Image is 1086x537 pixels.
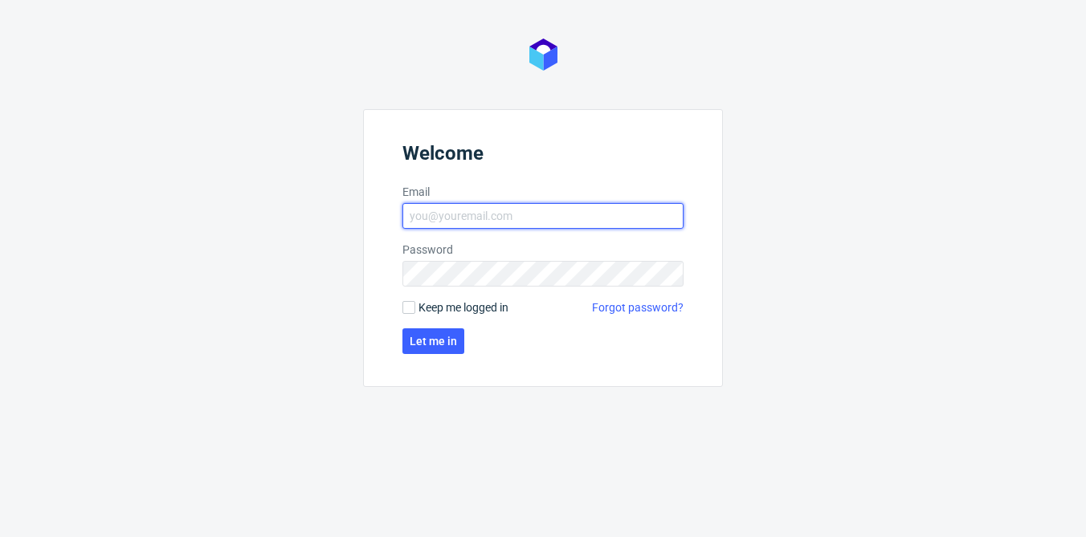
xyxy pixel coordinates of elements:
[410,336,457,347] span: Let me in
[402,328,464,354] button: Let me in
[402,242,684,258] label: Password
[418,299,508,315] span: Keep me logged in
[402,203,684,229] input: you@youremail.com
[592,299,684,315] a: Forgot password?
[402,184,684,200] label: Email
[402,142,684,171] header: Welcome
